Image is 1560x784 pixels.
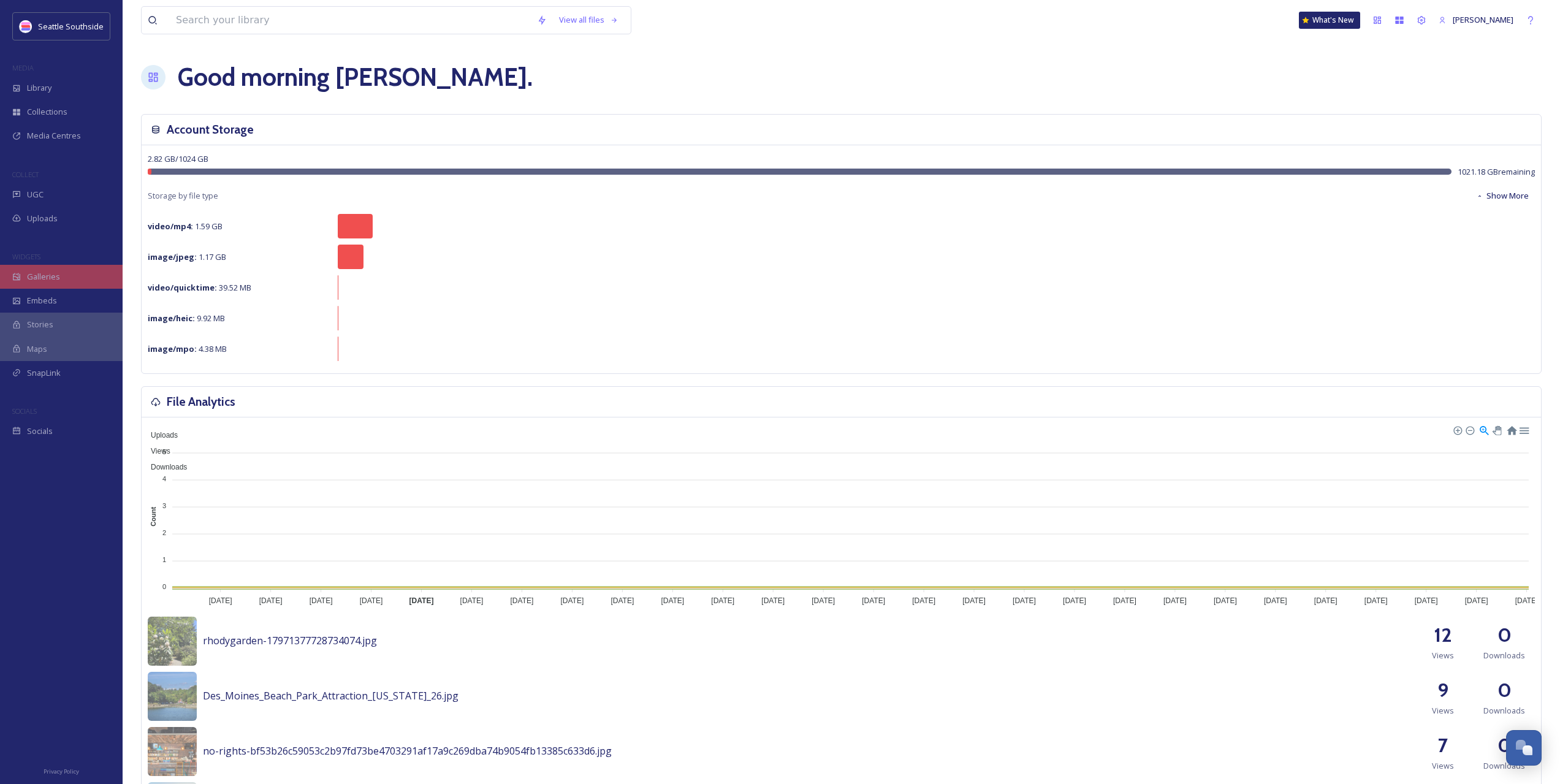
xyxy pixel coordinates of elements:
[148,727,197,776] img: bf53b26c59053c2b97fd73be4703291af17a9c269dba74b9054fb13385c633d6.jpg
[1214,596,1237,605] tspan: [DATE]
[1013,596,1036,605] tspan: [DATE]
[170,7,531,34] input: Search your library
[310,596,333,605] tspan: [DATE]
[1432,760,1454,772] span: Views
[148,251,197,262] strong: image/jpeg :
[203,689,458,702] span: Des_Moines_Beach_Park_Attraction_[US_STATE]_26.jpg
[27,343,47,355] span: Maps
[962,596,986,605] tspan: [DATE]
[1465,425,1474,434] div: Zoom Out
[27,295,57,306] span: Embeds
[162,583,166,590] tspan: 0
[148,282,251,293] span: 39.52 MB
[148,313,225,324] span: 9.92 MB
[162,502,166,509] tspan: 3
[661,596,684,605] tspan: [DATE]
[148,672,197,721] img: 6db3d4f7-659c-45ce-826b-1be950e9c4d5.jpg
[1438,731,1448,760] h2: 7
[611,596,634,605] tspan: [DATE]
[142,431,178,440] span: Uploads
[1497,676,1512,705] h2: 0
[912,596,935,605] tspan: [DATE]
[1432,650,1454,661] span: Views
[1264,596,1287,605] tspan: [DATE]
[1063,596,1086,605] tspan: [DATE]
[1432,705,1454,717] span: Views
[1470,184,1535,208] button: Show More
[27,271,60,283] span: Galleries
[1515,596,1539,605] tspan: [DATE]
[1506,730,1542,766] button: Open Chat
[1458,166,1535,178] span: 1021.18 GB remaining
[1299,12,1360,29] a: What's New
[148,313,195,324] strong: image/heic :
[259,596,283,605] tspan: [DATE]
[27,319,53,330] span: Stories
[148,153,208,164] span: 2.82 GB / 1024 GB
[44,767,79,775] span: Privacy Policy
[1415,596,1438,605] tspan: [DATE]
[148,343,227,354] span: 4.38 MB
[27,189,44,200] span: UGC
[1497,731,1512,760] h2: 0
[1497,620,1512,650] h2: 0
[511,596,534,605] tspan: [DATE]
[761,596,785,605] tspan: [DATE]
[27,213,58,224] span: Uploads
[553,8,625,32] a: View all files
[360,596,383,605] tspan: [DATE]
[148,617,197,666] img: IMG_9124.JPG
[142,463,187,471] span: Downloads
[27,130,81,142] span: Media Centres
[162,475,166,482] tspan: 4
[560,596,584,605] tspan: [DATE]
[711,596,734,605] tspan: [DATE]
[178,59,533,96] h1: Good morning [PERSON_NAME] .
[1163,596,1187,605] tspan: [DATE]
[1113,596,1136,605] tspan: [DATE]
[1453,14,1513,25] span: [PERSON_NAME]
[209,596,232,605] tspan: [DATE]
[27,367,61,379] span: SnapLink
[162,556,166,563] tspan: 1
[812,596,835,605] tspan: [DATE]
[862,596,885,605] tspan: [DATE]
[1478,424,1489,435] div: Selection Zoom
[1314,596,1337,605] tspan: [DATE]
[27,106,67,118] span: Collections
[1506,424,1516,435] div: Reset Zoom
[148,190,218,202] span: Storage by file type
[1483,705,1525,717] span: Downloads
[1493,426,1500,433] div: Panning
[12,406,37,416] span: SOCIALS
[148,282,217,293] strong: video/quicktime :
[1483,650,1525,661] span: Downloads
[167,121,254,139] h3: Account Storage
[1483,760,1525,772] span: Downloads
[148,221,193,232] strong: video/mp4 :
[150,507,157,527] text: Count
[1434,620,1452,650] h2: 12
[27,82,51,94] span: Library
[1465,596,1488,605] tspan: [DATE]
[12,63,34,72] span: MEDIA
[162,447,166,455] tspan: 5
[203,744,612,758] span: no-rights-bf53b26c59053c2b97fd73be4703291af17a9c269dba74b9054fb13385c633d6.jpg
[1437,676,1448,705] h2: 9
[167,393,235,411] h3: File Analytics
[1364,596,1388,605] tspan: [DATE]
[162,529,166,536] tspan: 2
[20,20,32,32] img: uRWeGss8_400x400.jpg
[1453,425,1461,434] div: Zoom In
[148,221,223,232] span: 1.59 GB
[12,252,40,261] span: WIDGETS
[27,425,53,437] span: Socials
[142,447,170,455] span: Views
[148,251,226,262] span: 1.17 GB
[12,170,39,179] span: COLLECT
[148,343,197,354] strong: image/mpo :
[1433,8,1520,32] a: [PERSON_NAME]
[38,21,104,32] span: Seattle Southside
